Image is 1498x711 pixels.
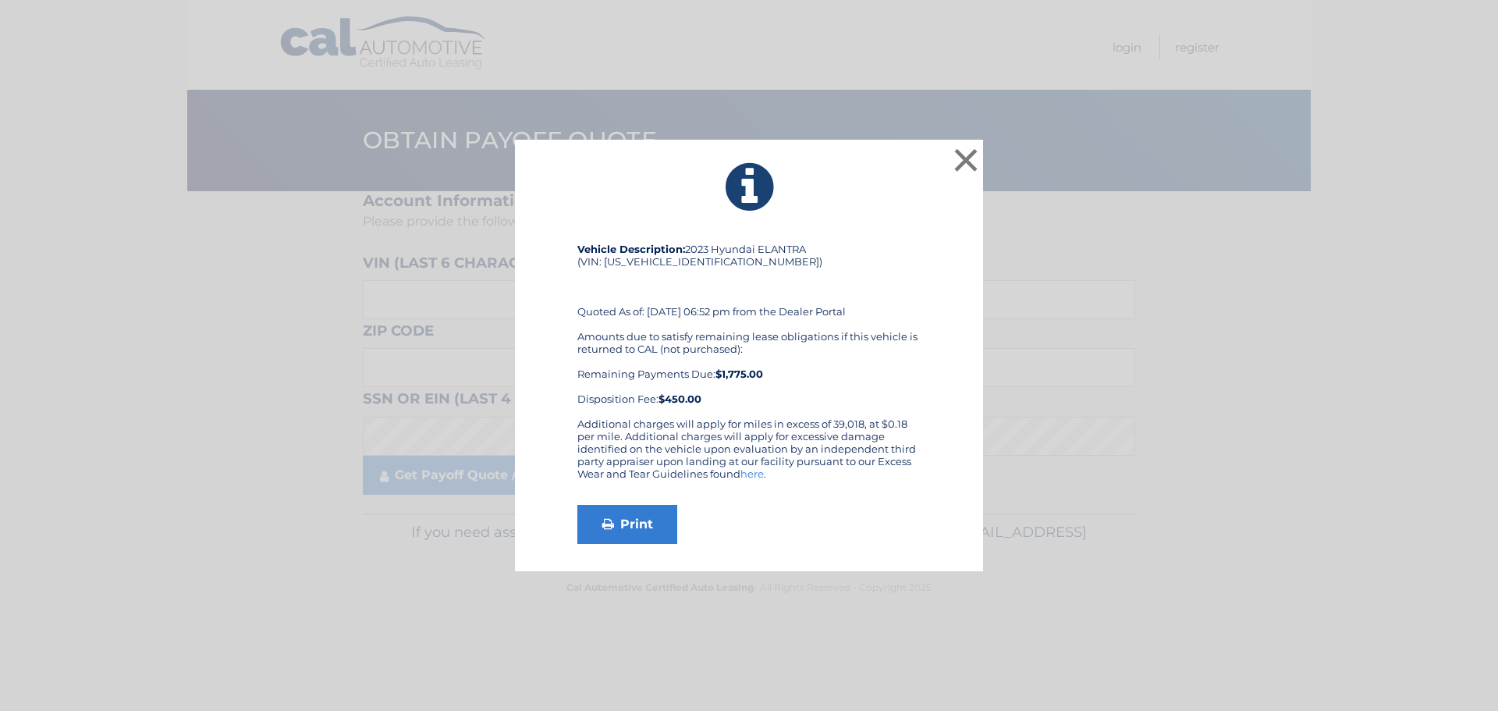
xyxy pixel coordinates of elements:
div: Amounts due to satisfy remaining lease obligations if this vehicle is returned to CAL (not purcha... [577,330,921,405]
strong: Vehicle Description: [577,243,685,255]
div: Additional charges will apply for miles in excess of 39,018, at $0.18 per mile. Additional charge... [577,418,921,492]
strong: $450.00 [658,393,701,405]
div: 2023 Hyundai ELANTRA (VIN: [US_VEHICLE_IDENTIFICATION_NUMBER]) Quoted As of: [DATE] 06:52 pm from... [577,243,921,418]
a: Print [577,505,677,544]
b: $1,775.00 [715,368,763,380]
button: × [950,144,982,176]
a: here [740,467,764,480]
